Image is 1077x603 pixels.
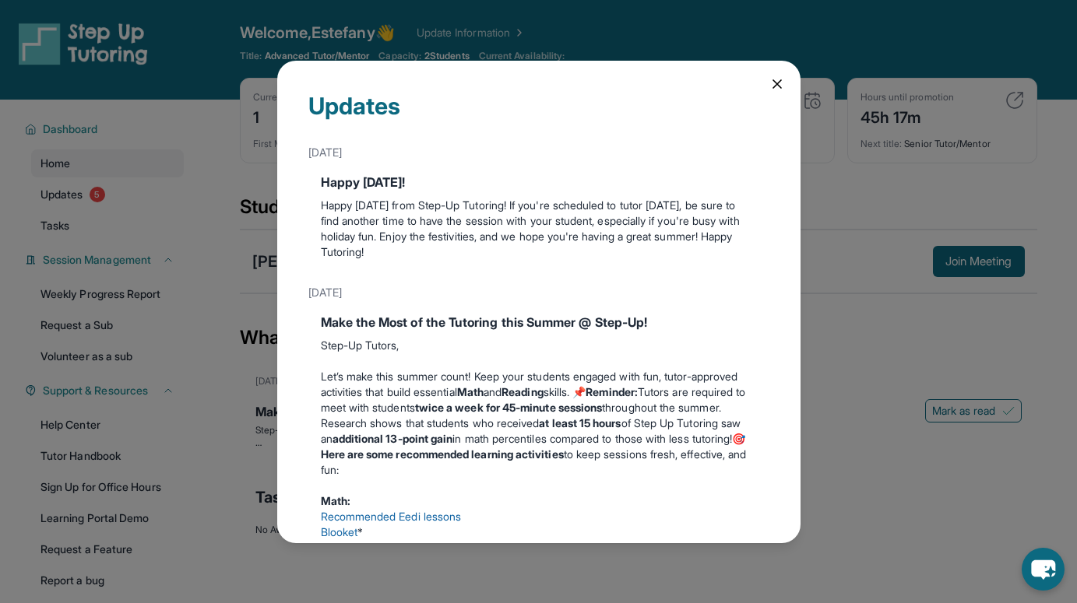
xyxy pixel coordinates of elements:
[502,385,544,398] strong: Reading
[539,416,621,429] strong: at least 15 hours
[321,198,757,260] p: Happy [DATE] from Step-Up Tutoring! If you're scheduled to tutor [DATE], be sure to find another ...
[1022,548,1065,591] button: chat-button
[415,401,602,414] strong: twice a week for 45-minute sessions
[321,447,564,461] strong: Here are some recommended learning activities
[321,510,462,523] a: Recommended Eedi lessons
[321,369,757,415] p: Let’s make this summer count! Keep your students engaged with fun, tutor-approved activities that...
[321,173,757,191] div: Happy [DATE]!
[586,385,638,398] strong: Reminder:
[321,525,358,538] a: Blooket
[321,313,757,331] div: Make the Most of the Tutoring this Summer @ Step-Up!
[308,279,769,307] div: [DATE]
[333,432,453,445] strong: additional 13-point gain
[308,138,769,167] div: [DATE]
[321,541,400,554] a: Mathplayground
[321,494,350,507] strong: Math:
[457,385,484,398] strong: Math
[321,415,757,478] p: Research shows that students who received of Step Up Tutoring saw an in math percentiles compared...
[321,338,757,353] p: Step-Up Tutors,
[308,92,769,138] div: Updates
